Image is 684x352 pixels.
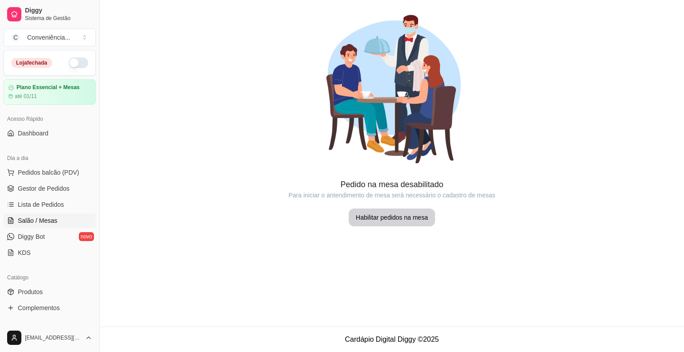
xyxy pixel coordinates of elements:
[4,213,96,228] a: Salão / Mesas
[4,246,96,260] a: KDS
[69,57,88,68] button: Alterar Status
[4,181,96,196] a: Gestor de Pedidos
[11,33,20,42] span: C
[4,126,96,140] a: Dashboard
[4,79,96,105] a: Plano Essencial + Mesasaté 01/11
[18,232,45,241] span: Diggy Bot
[100,327,684,352] footer: Cardápio Digital Diggy © 2025
[11,58,52,68] div: Loja fechada
[4,151,96,165] div: Dia a dia
[100,191,684,200] article: Para iniciar o antendimento de mesa será necessário o cadastro de mesas
[18,287,43,296] span: Produtos
[18,168,79,177] span: Pedidos balcão (PDV)
[25,15,92,22] span: Sistema de Gestão
[4,197,96,212] a: Lista de Pedidos
[4,327,96,348] button: [EMAIL_ADDRESS][DOMAIN_NAME]
[4,112,96,126] div: Acesso Rápido
[15,93,37,100] article: até 01/11
[4,285,96,299] a: Produtos
[4,270,96,285] div: Catálogo
[4,301,96,315] a: Complementos
[18,303,60,312] span: Complementos
[4,165,96,180] button: Pedidos balcão (PDV)
[18,200,64,209] span: Lista de Pedidos
[18,129,49,138] span: Dashboard
[25,334,81,341] span: [EMAIL_ADDRESS][DOMAIN_NAME]
[18,248,31,257] span: KDS
[4,229,96,244] a: Diggy Botnovo
[4,4,96,25] a: DiggySistema de Gestão
[27,33,70,42] div: Conveniência ...
[25,7,92,15] span: Diggy
[16,84,80,91] article: Plano Essencial + Mesas
[100,178,684,191] article: Pedido na mesa desabilitado
[18,216,57,225] span: Salão / Mesas
[18,184,69,193] span: Gestor de Pedidos
[4,29,96,46] button: Select a team
[349,209,435,226] button: Habilitar pedidos na mesa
